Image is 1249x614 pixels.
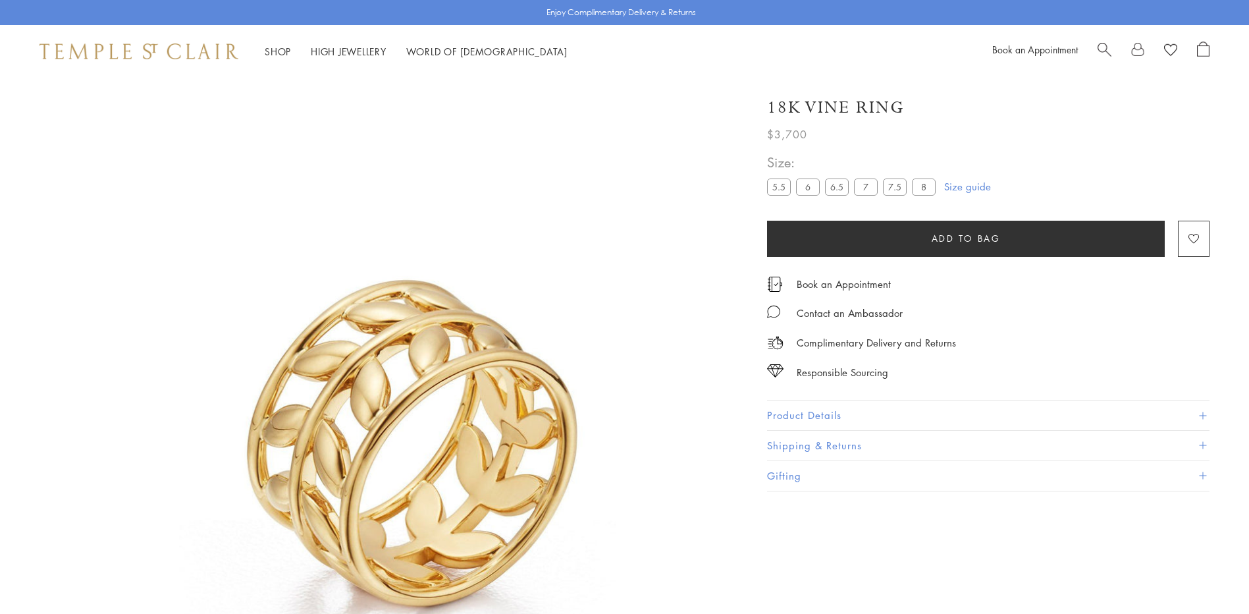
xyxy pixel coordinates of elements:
a: Search [1098,42,1111,61]
label: 5.5 [767,179,791,195]
span: Add to bag [932,231,1001,246]
a: Size guide [944,180,991,193]
div: Contact an Ambassador [797,305,903,321]
a: Book an Appointment [797,277,891,291]
div: Responsible Sourcing [797,364,888,381]
button: Product Details [767,401,1209,430]
span: Size: [767,152,941,173]
a: Open Shopping Bag [1197,42,1209,61]
button: Shipping & Returns [767,431,1209,460]
span: $3,700 [767,126,807,143]
a: High JewelleryHigh Jewellery [311,45,386,58]
a: ShopShop [265,45,291,58]
a: View Wishlist [1164,42,1177,61]
img: icon_appointment.svg [767,277,783,292]
img: MessageIcon-01_2.svg [767,305,780,318]
button: Add to bag [767,221,1165,257]
img: icon_delivery.svg [767,335,784,351]
label: 7.5 [883,179,907,195]
h1: 18K Vine Ring [767,96,905,119]
label: 6 [796,179,820,195]
a: World of [DEMOGRAPHIC_DATA]World of [DEMOGRAPHIC_DATA] [406,45,568,58]
img: icon_sourcing.svg [767,364,784,377]
nav: Main navigation [265,43,568,60]
a: Book an Appointment [992,43,1078,56]
button: Gifting [767,461,1209,491]
label: 7 [854,179,878,195]
img: Temple St. Clair [40,43,238,59]
label: 8 [912,179,936,195]
label: 6.5 [825,179,849,195]
p: Enjoy Complimentary Delivery & Returns [546,6,696,19]
p: Complimentary Delivery and Returns [797,335,956,351]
